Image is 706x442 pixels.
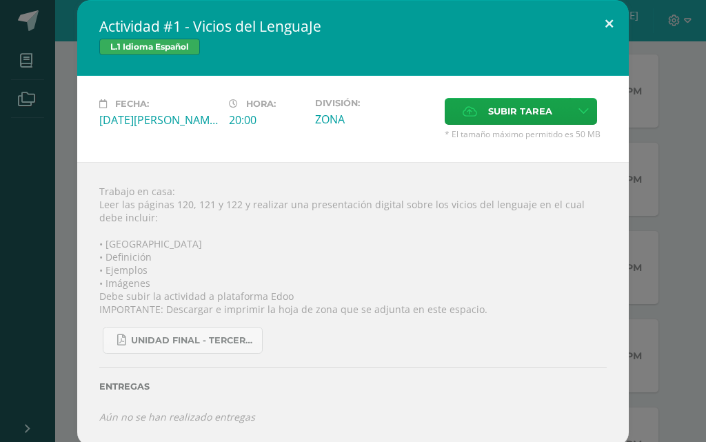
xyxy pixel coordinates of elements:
i: Aún no se han realizado entregas [99,410,255,423]
span: Fecha: [115,99,149,109]
label: División: [315,98,434,108]
label: Entregas [99,381,607,392]
span: L.1 Idioma Español [99,39,200,55]
span: Hora: [246,99,276,109]
a: UNIDAD FINAL - TERCERO BASICO A-B-C.pdf [103,327,263,354]
div: 20:00 [229,112,304,128]
span: * El tamaño máximo permitido es 50 MB [445,128,607,140]
h2: Actividad #1 - Vicios del LenguaJe [99,17,607,36]
div: [DATE][PERSON_NAME] [99,112,218,128]
span: UNIDAD FINAL - TERCERO BASICO A-B-C.pdf [131,335,255,346]
span: Subir tarea [488,99,552,124]
div: ZONA [315,112,434,127]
